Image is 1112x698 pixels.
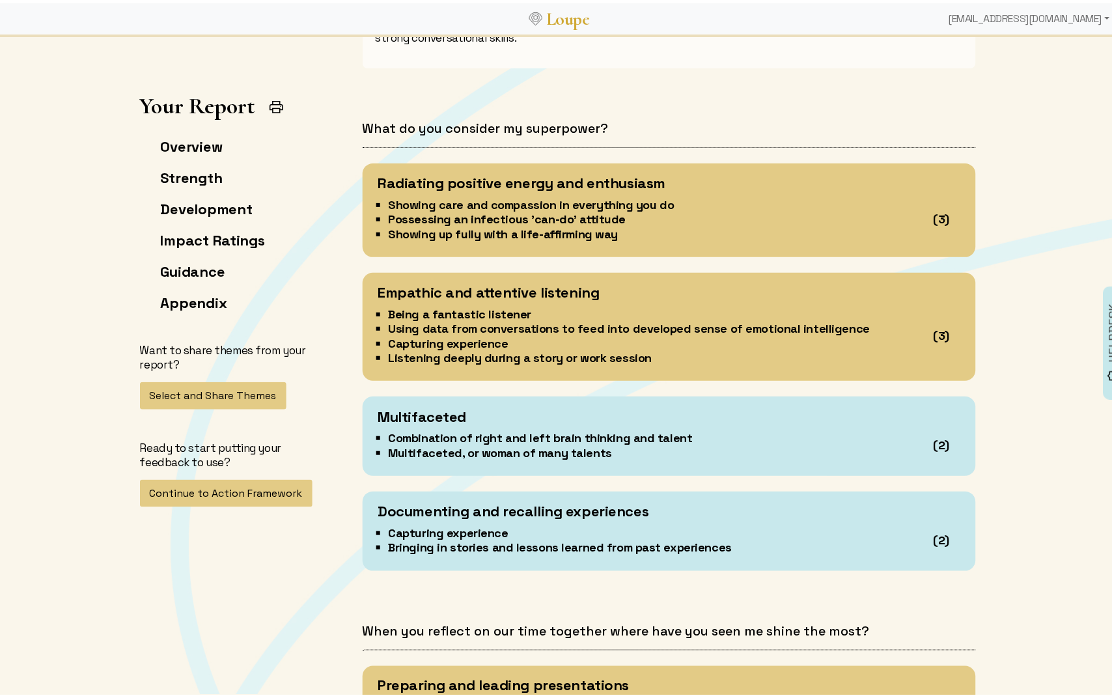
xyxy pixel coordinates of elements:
[140,477,313,504] button: Continue to Action Framework
[161,259,225,277] a: Guidance
[161,134,223,152] a: Overview
[140,379,286,406] button: Select and Share Themes
[378,173,666,187] div: Radiating positive energy and enthusiasm
[263,91,290,117] button: Print Report
[161,290,227,309] a: Appendix
[389,428,893,442] li: Combination of right and left brain thinking and talent
[378,675,630,690] div: Preparing and leading presentations
[140,89,255,116] h1: Your Report
[934,209,950,223] div: (3)
[389,209,893,223] li: Possessing an infectious 'can-do' attitude
[378,501,649,515] div: Documenting and recalling experiences
[389,304,893,318] li: Being a fantastic listener
[378,406,467,421] div: Multifaceted
[389,537,893,551] li: Bringing in stories and lessons learned from past experiences
[140,89,331,504] app-left-page-nav: Your Report
[934,435,950,449] div: (2)
[378,282,600,296] div: Empathic and attentive listening
[542,4,594,28] a: Loupe
[363,620,976,636] h4: When you reflect on our time together where have you seen me shine the most?
[389,333,893,348] li: Capturing experience
[161,165,223,184] a: Strength
[389,443,893,457] li: Multifaceted, or woman of many talents
[389,523,893,537] li: Capturing experience
[140,340,331,369] p: Want to share themes from your report?
[268,96,285,112] img: Print Icon
[161,197,253,215] a: Development
[389,318,893,333] li: Using data from conversations to feed into developed sense of emotional intelligence
[934,530,950,544] div: (2)
[934,326,950,340] div: (3)
[389,348,893,362] li: Listening deeply during a story or work session
[140,438,331,466] p: Ready to start putting your feedback to use?
[161,228,265,246] a: Impact Ratings
[529,9,542,22] img: Loupe Logo
[363,117,976,133] h4: What do you consider my superpower?
[389,224,893,238] li: Showing up fully with a life-affirming way
[389,195,893,209] li: Showing care and compassion in everything you do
